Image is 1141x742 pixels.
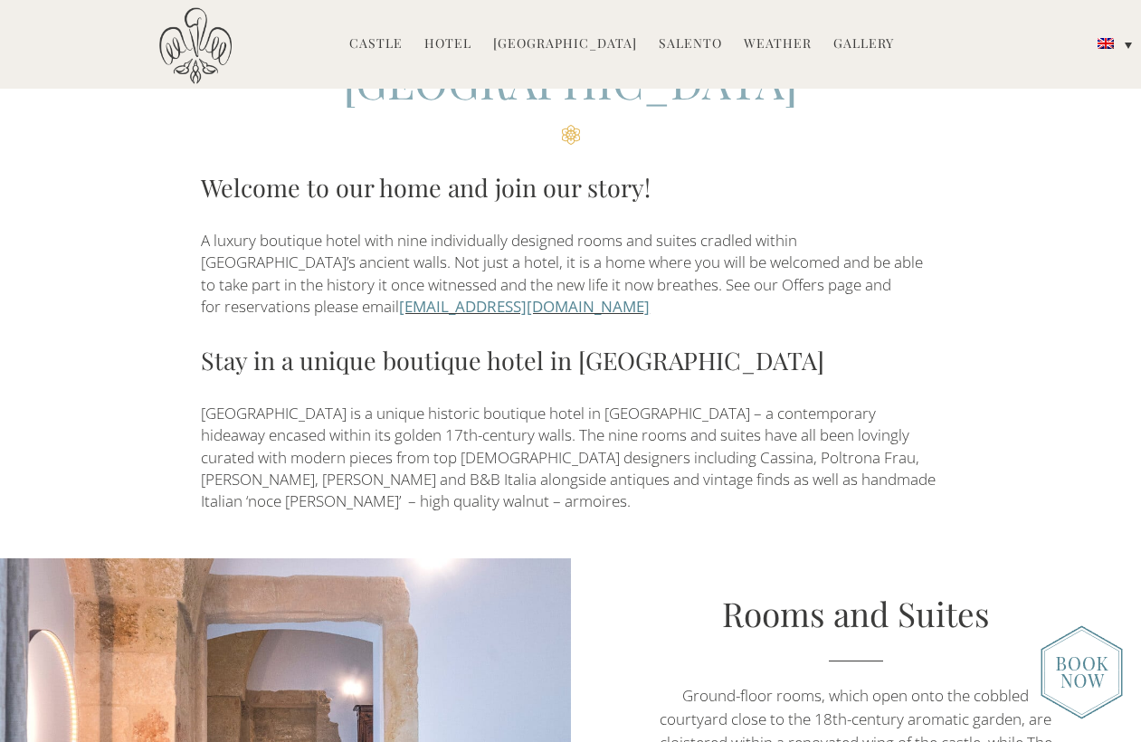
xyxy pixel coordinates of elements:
[1098,38,1114,49] img: English
[201,169,940,205] h3: Welcome to our home and join our story!
[159,7,232,84] img: Castello di Ugento
[659,34,722,55] a: Salento
[833,34,894,55] a: Gallery
[722,591,990,635] a: Rooms and Suites
[493,34,637,55] a: [GEOGRAPHIC_DATA]
[201,230,940,318] p: A luxury boutique hotel with nine individually designed rooms and suites cradled within [GEOGRAPH...
[424,34,471,55] a: Hotel
[201,403,940,512] p: [GEOGRAPHIC_DATA] is a unique historic boutique hotel in [GEOGRAPHIC_DATA] – a contemporary hidea...
[201,342,940,378] h3: Stay in a unique boutique hotel in [GEOGRAPHIC_DATA]
[744,34,812,55] a: Weather
[399,296,650,317] a: [EMAIL_ADDRESS][DOMAIN_NAME]
[1041,625,1123,719] img: new-booknow.png
[349,34,403,55] a: Castle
